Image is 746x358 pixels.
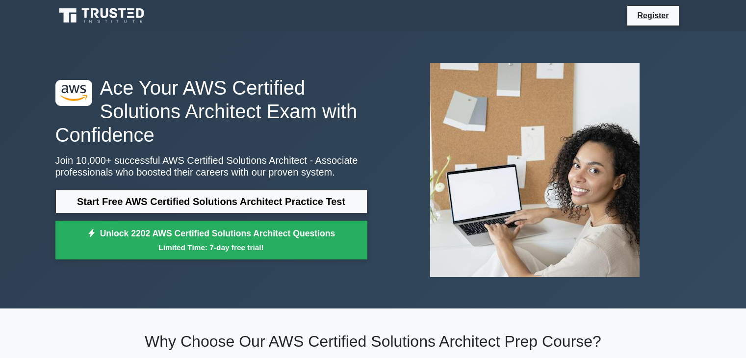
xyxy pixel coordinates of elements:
small: Limited Time: 7-day free trial! [68,242,355,253]
h1: Ace Your AWS Certified Solutions Architect Exam with Confidence [55,76,367,147]
h2: Why Choose Our AWS Certified Solutions Architect Prep Course? [55,332,691,351]
p: Join 10,000+ successful AWS Certified Solutions Architect - Associate professionals who boosted t... [55,154,367,178]
a: Register [631,9,674,22]
a: Unlock 2202 AWS Certified Solutions Architect QuestionsLimited Time: 7-day free trial! [55,221,367,260]
a: Start Free AWS Certified Solutions Architect Practice Test [55,190,367,213]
